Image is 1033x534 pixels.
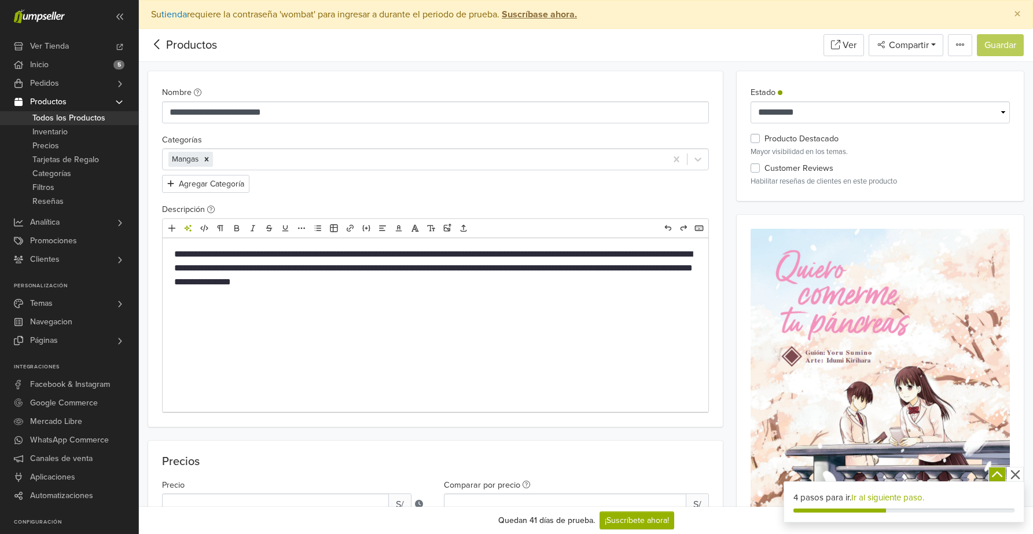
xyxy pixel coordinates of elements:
[1002,1,1032,28] button: Close
[30,313,72,331] span: Navegacion
[162,203,215,216] label: Descripción
[424,221,439,236] a: Tamaño de fuente
[676,221,691,236] a: Rehacer
[245,221,260,236] a: Cursiva
[162,134,202,147] label: Categorías
[162,455,709,469] p: Precios
[181,221,196,236] a: Herramientas de IA
[751,86,782,99] label: Estado
[30,250,60,269] span: Clientes
[30,213,60,232] span: Analítica
[375,221,390,236] a: Alineación
[600,511,674,529] a: ¡Suscríbete ahora!
[310,221,325,236] a: Lista
[30,394,98,412] span: Google Commerce
[32,195,64,209] span: Reseñas
[391,221,406,236] a: Color del texto
[32,153,99,167] span: Tarjetas de Regalo
[148,36,217,54] div: Productos
[172,155,198,164] span: Mangas
[162,175,249,193] button: Agregar Categoría
[294,221,309,236] a: Más formato
[692,221,707,236] a: Atajos
[1014,6,1021,23] span: ×
[30,431,109,449] span: WhatsApp Commerce
[456,221,471,236] a: Subir archivos
[686,493,709,515] span: S/
[444,479,530,492] label: Comparar por precio
[498,514,595,526] div: Quedan 41 días de prueba.
[30,93,67,111] span: Productos
[764,133,839,145] label: Producto Destacado
[793,491,1014,504] div: 4 pasos para ir.
[32,181,54,195] span: Filtros
[14,283,138,290] p: Personalización
[977,34,1024,56] button: Guardar
[851,492,924,503] a: Ir al siguiente paso.
[30,37,69,56] span: Ver Tienda
[869,34,943,56] button: Compartir
[30,449,93,468] span: Canales de venta
[660,221,675,236] a: Deshacer
[499,9,577,20] a: Suscríbase ahora.
[161,9,187,20] a: tienda
[326,221,341,236] a: Tabla
[32,125,68,139] span: Inventario
[887,39,929,51] span: Compartir
[200,152,213,167] div: Remove [object Object]
[113,60,124,70] span: 5
[164,221,179,236] a: Añadir
[751,147,1010,158] p: Mayor visibilidad en los temas.
[30,468,75,487] span: Aplicaciones
[388,493,411,515] span: S/
[407,221,422,236] a: Fuente
[359,221,374,236] a: Incrustar
[751,176,1010,187] p: Habilitar reseñas de clientes en este producto
[30,74,59,93] span: Pedidos
[162,479,185,492] label: Precio
[197,221,212,236] a: HTML
[32,139,59,153] span: Precios
[14,364,138,371] p: Integraciones
[440,221,455,236] a: Subir imágenes
[343,221,358,236] a: Enlace
[30,487,93,505] span: Automatizaciones
[32,111,105,125] span: Todos los Productos
[764,162,833,175] label: Customer Reviews
[30,56,49,74] span: Inicio
[213,221,228,236] a: Formato
[262,221,277,236] a: Eliminado
[30,375,110,394] span: Facebook & Instagram
[229,221,244,236] a: Negrita
[30,412,82,431] span: Mercado Libre
[502,9,577,20] strong: Suscríbase ahora.
[824,34,864,56] a: Ver
[30,232,77,250] span: Promociones
[30,294,53,313] span: Temas
[30,331,58,350] span: Páginas
[14,519,138,526] p: Configuración
[32,167,71,181] span: Categorías
[162,86,201,99] label: Nombre
[278,221,293,236] a: Subrayado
